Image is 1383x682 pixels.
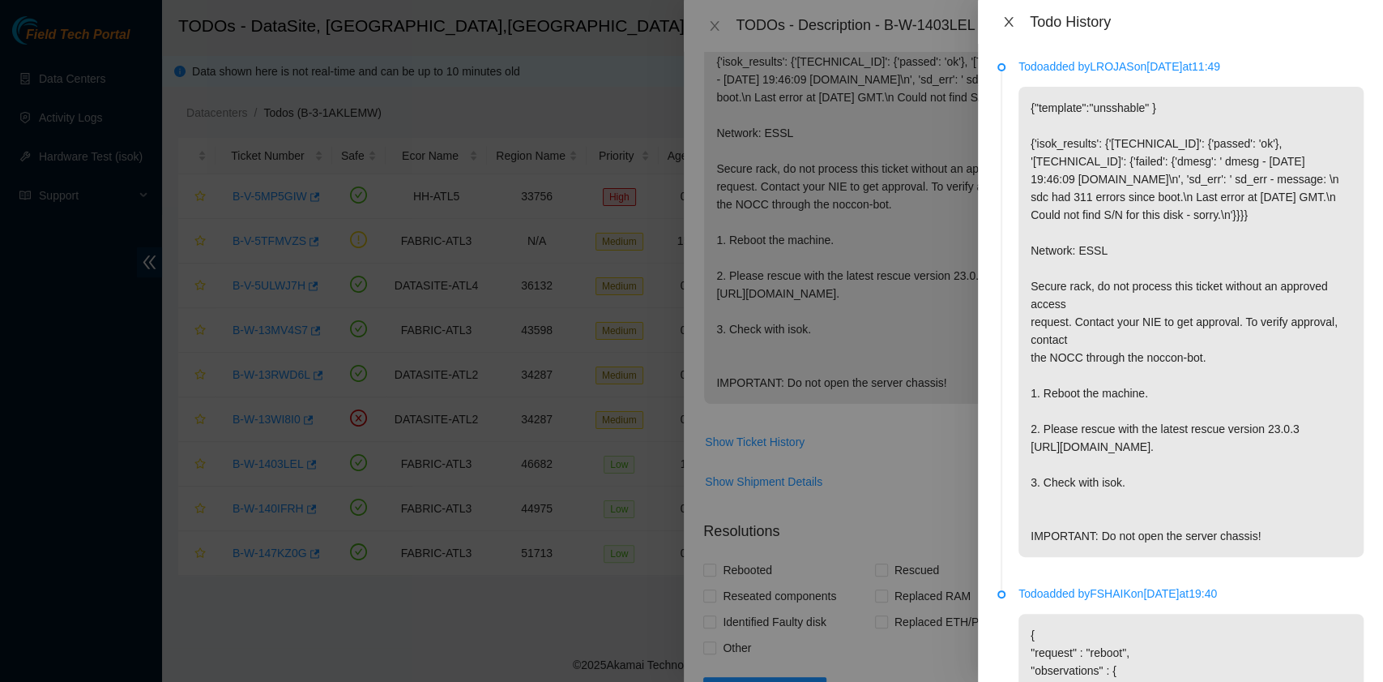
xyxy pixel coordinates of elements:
p: {"template":"unsshable" } {'isok_results': {'[TECHNICAL_ID]': {'passed': 'ok'}, '[TECHNICAL_ID]':... [1018,87,1364,557]
button: Close [997,15,1020,30]
span: close [1002,15,1015,28]
p: Todo added by LROJAS on [DATE] at 11:49 [1018,58,1364,75]
p: Todo added by FSHAIK on [DATE] at 19:40 [1018,585,1364,603]
div: Todo History [1030,13,1364,31]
